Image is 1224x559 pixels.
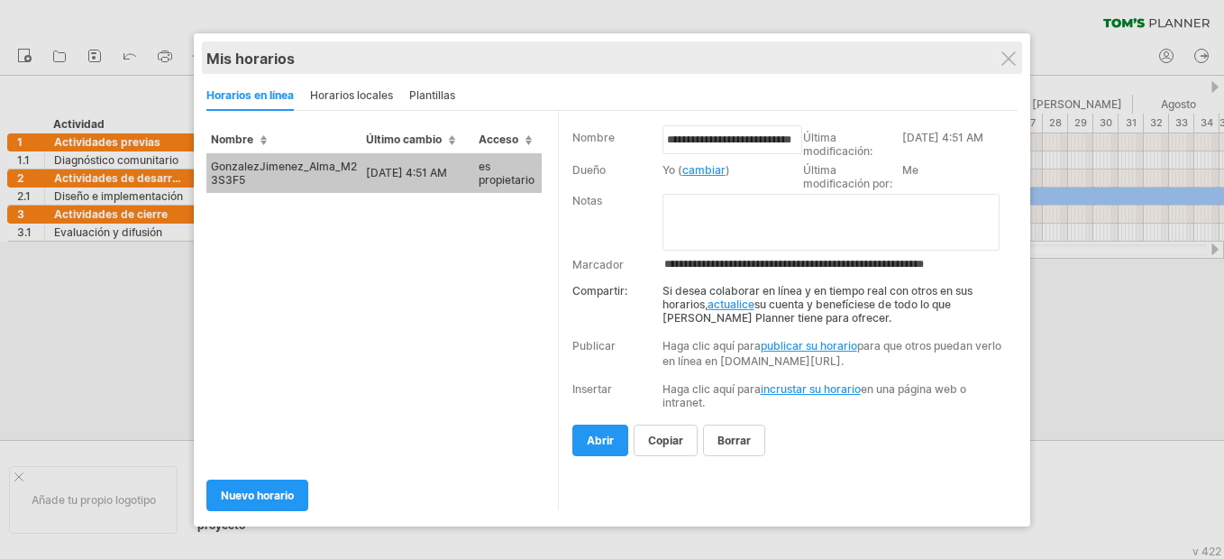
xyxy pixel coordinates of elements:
span: copiar [648,434,683,447]
td: [DATE] 4:51 AM [902,129,1013,161]
td: Me [902,161,1013,192]
td: GonzalezJimenez_Alma_M23S3F5 [206,153,361,193]
font: Yo ( [662,163,726,177]
div: Horarios en línea [206,82,294,111]
td: Dueño [572,161,662,192]
a: Nuevo horario [206,480,308,511]
span: Acceso [479,133,532,146]
span: Nombre [211,133,267,146]
span: Último cambio [366,133,455,146]
td: es propietario [474,153,542,193]
a: incrustar su horario [761,382,861,396]
div: Haga clic aquí para para que otros puedan verlo en línea en [DOMAIN_NAME][URL]. [662,338,1006,369]
div: Haga clic aquí para en una página web o intranet. [662,382,1006,409]
a: abrir [572,425,628,456]
div: Publicar [572,339,616,353]
span: abrir [587,434,614,447]
a: borrar [703,425,765,456]
a: actualice [708,298,754,311]
div: Horarios locales [310,82,393,111]
span: borrar [717,434,751,447]
div: Plantillas [409,82,455,111]
font: Si desea colaborar en línea y en tiempo real con otros en sus horarios, su cuenta y benefíciese d... [662,284,973,325]
span: Nuevo horario [221,489,294,502]
td: [DATE] 4:51 AM [361,153,474,193]
td: Nombre [572,129,662,161]
a: copiar [634,425,698,456]
td: Marcador [572,252,662,275]
td: Última modificación: [803,129,902,161]
a: publicar su horario [761,339,857,353]
div: Mis horarios [206,50,1018,68]
div: Insertar [572,382,612,396]
td: Notas [572,192,662,252]
strong: Compartir: [572,284,627,298]
a: cambiar [682,163,726,177]
div: ) [662,163,794,177]
td: Última modificación por: [803,161,902,192]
